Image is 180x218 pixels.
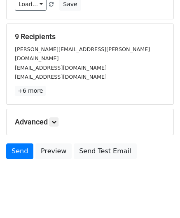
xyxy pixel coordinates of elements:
iframe: Chat Widget [139,178,180,218]
a: Send [6,143,33,159]
small: [PERSON_NAME][EMAIL_ADDRESS][PERSON_NAME][DOMAIN_NAME] [15,46,150,62]
a: Send Test Email [74,143,136,159]
a: +6 more [15,86,46,96]
h5: Advanced [15,117,165,127]
small: [EMAIL_ADDRESS][DOMAIN_NAME] [15,74,107,80]
h5: 9 Recipients [15,32,165,41]
small: [EMAIL_ADDRESS][DOMAIN_NAME] [15,65,107,71]
a: Preview [35,143,72,159]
